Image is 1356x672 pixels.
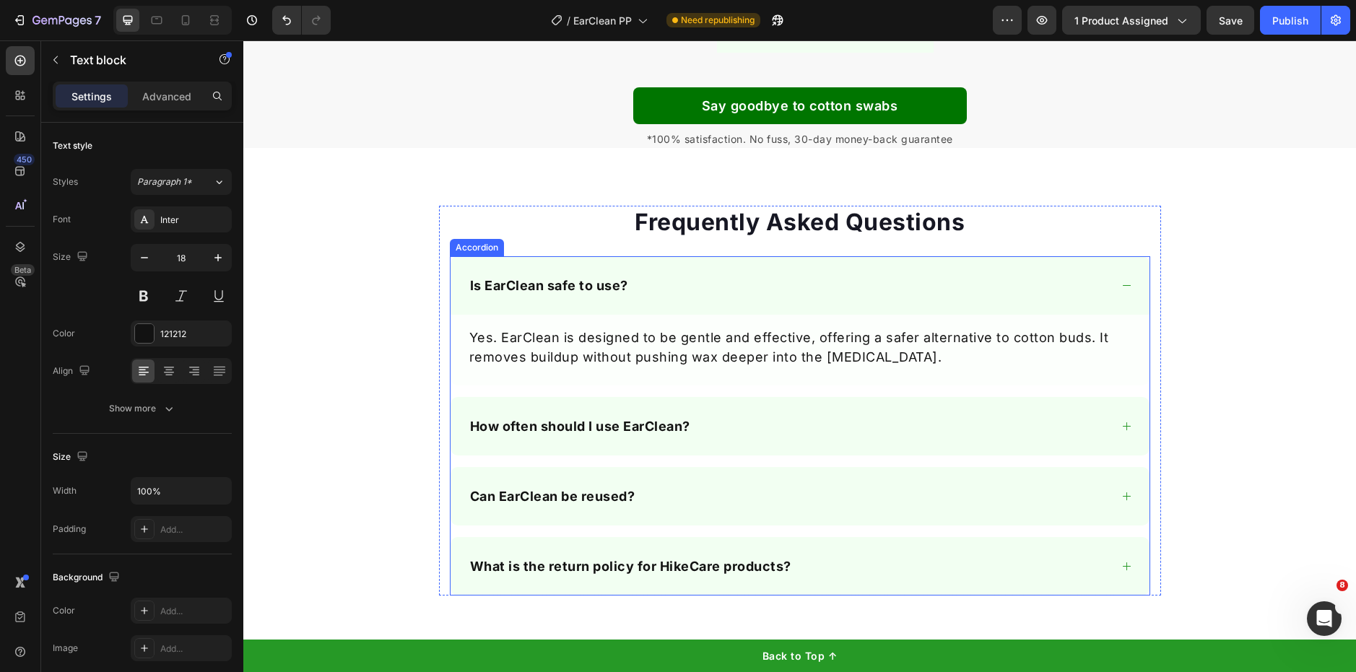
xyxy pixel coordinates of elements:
button: 1 product assigned [1062,6,1201,35]
div: Publish [1272,13,1308,28]
div: Beta [11,264,35,276]
div: 450 [14,154,35,165]
span: 1 product assigned [1074,13,1168,28]
p: *100% satisfaction. No fuss, 30-day money-back guarantee [391,91,722,106]
button: Save [1207,6,1254,35]
div: Width [53,484,77,497]
div: Color [53,327,75,340]
div: Image [53,642,78,655]
div: Font [53,213,71,226]
p: Text block [70,51,193,69]
iframe: Design area [243,40,1356,672]
p: Yes. EarClean is designed to be gentle and effective, offering a safer alternative to cotton buds... [226,287,887,326]
span: 8 [1337,580,1348,591]
iframe: Intercom live chat [1307,601,1342,636]
span: / [567,13,570,28]
button: Publish [1260,6,1321,35]
div: Padding [53,523,86,536]
button: 7 [6,6,108,35]
div: Add... [160,642,228,655]
div: Inter [160,214,228,227]
input: Auto [131,478,231,504]
p: Say goodbye to cotton swabs [458,56,655,75]
span: Need republishing [681,14,755,27]
div: Undo/Redo [272,6,331,35]
div: Add... [160,523,228,536]
div: Text style [53,139,92,152]
span: Paragraph 1* [137,175,192,188]
div: 121212 [160,328,228,341]
div: Size [53,448,91,467]
p: Can EarClean be reused? [227,446,392,466]
div: Color [53,604,75,617]
span: EarClean PP [573,13,632,28]
p: Is EarClean safe to use? [227,235,385,255]
div: Align [53,362,93,381]
p: 7 [95,12,101,29]
span: Save [1219,14,1243,27]
p: What is the return policy for HikeCare products? [227,516,548,536]
p: Frequently Asked Questions [208,167,905,197]
button: Show more [53,396,232,422]
p: How often should I use EarClean? [227,376,447,396]
div: Back to Top ↑ [519,608,594,623]
p: Advanced [142,89,191,104]
p: Settings [71,89,112,104]
div: Size [53,248,91,267]
div: Add... [160,605,228,618]
button: Paragraph 1* [131,169,232,195]
div: Show more [109,401,176,416]
div: Accordion [209,201,258,214]
a: Say goodbye to cotton swabs [390,47,723,84]
div: Background [53,568,123,588]
div: Styles [53,175,78,188]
